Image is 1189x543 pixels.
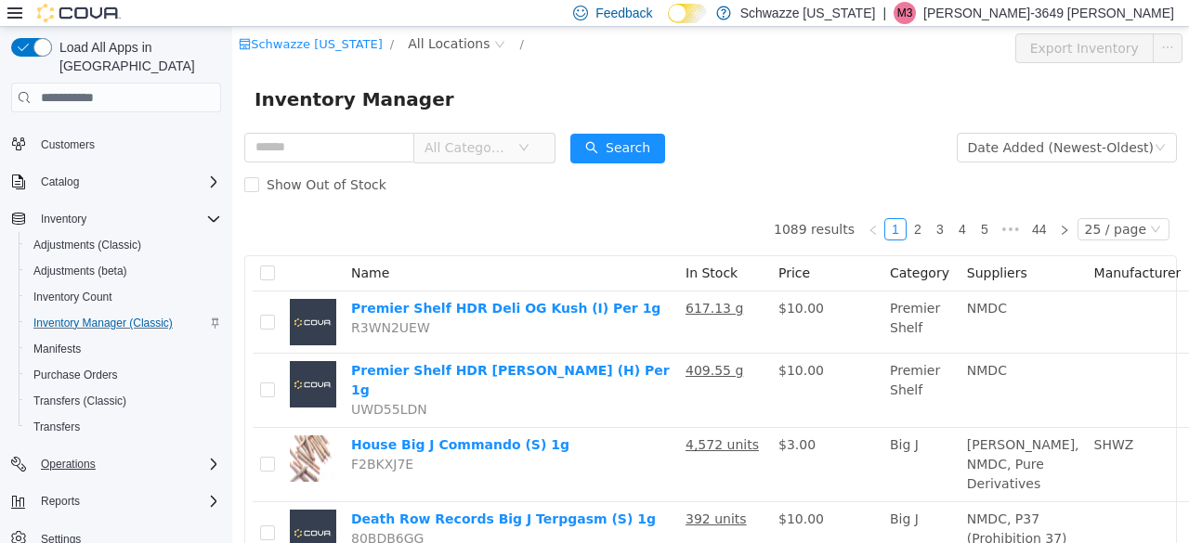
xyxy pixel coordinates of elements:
td: Premier Shelf [650,327,727,401]
a: 3 [698,192,718,213]
span: Dark Mode [668,23,669,24]
span: Feedback [595,4,652,22]
a: House Big J Commando (S) 1g [119,410,337,425]
span: Load All Apps in [GEOGRAPHIC_DATA] [52,38,221,75]
span: $10.00 [546,336,592,351]
button: icon: searchSearch [338,107,433,136]
a: Adjustments (beta) [26,260,135,282]
input: Dark Mode [668,4,707,23]
span: ••• [764,191,793,213]
button: Adjustments (beta) [19,258,229,284]
span: NMDC [735,274,775,289]
li: 2 [674,191,697,213]
span: R3WN2UEW [119,293,198,308]
a: Manifests [26,338,88,360]
span: NMDC, P37 (Prohibition 37) [735,485,835,519]
button: Purchase Orders [19,362,229,388]
span: Transfers [33,420,80,434]
li: 44 [793,191,821,213]
a: 44 [794,192,820,213]
a: Transfers (Classic) [26,390,134,412]
img: Premier Shelf HDR Deli OG Kush (I) Per 1g placeholder [58,272,104,318]
span: Adjustments (Classic) [33,238,141,252]
span: Operations [41,457,96,472]
li: 1 [652,191,674,213]
a: Purchase Orders [26,364,125,386]
a: Inventory Count [26,286,120,308]
u: 4,572 units [453,410,527,425]
span: Inventory Manager [22,58,233,87]
span: $10.00 [546,485,592,499]
a: 1 [653,192,673,213]
span: Price [546,239,578,253]
span: In Stock [453,239,505,253]
a: 4 [720,192,740,213]
span: Transfers [26,416,221,438]
button: Inventory Count [19,284,229,310]
img: Cova [37,4,121,22]
span: [PERSON_NAME], NMDC, Pure Derivatives [735,410,847,464]
button: Operations [33,453,103,475]
a: Death Row Records Big J Terpgasm (S) 1g [119,485,424,499]
button: Reports [33,490,87,512]
span: Transfers (Classic) [33,394,126,408]
span: NMDC [735,336,775,351]
span: Customers [41,137,95,152]
span: / [158,10,162,24]
a: 5 [742,192,763,213]
span: Inventory [33,208,221,230]
u: 409.55 g [453,336,511,351]
button: Inventory [4,206,229,232]
span: Purchase Orders [26,364,221,386]
li: 4 [719,191,741,213]
span: Customers [33,133,221,156]
span: Name [119,239,157,253]
p: | [882,2,886,24]
button: Customers [4,131,229,158]
span: Purchase Orders [33,368,118,382]
span: Reports [41,494,80,509]
div: Date Added (Newest-Oldest) [736,107,921,135]
td: Big J [650,475,727,537]
a: Adjustments (Classic) [26,234,149,256]
a: 2 [675,192,696,213]
a: Transfers [26,416,87,438]
span: Transfers (Classic) [26,390,221,412]
i: icon: right [827,198,838,209]
span: Adjustments (beta) [33,264,127,278]
span: All Categories [192,111,277,130]
i: icon: down [922,115,934,128]
span: Show Out of Stock [27,150,162,165]
i: icon: down [918,197,929,210]
button: Transfers (Classic) [19,388,229,414]
td: Big J [650,401,727,475]
span: Inventory Count [26,286,221,308]
span: Inventory Count [33,290,112,304]
span: 80BDB6GG [119,504,191,519]
img: Premier Shelf HDR Deli Bananaconda (H) Per 1g placeholder [58,334,104,381]
span: M3 [897,2,913,24]
u: 392 units [453,485,515,499]
span: Catalog [41,175,79,189]
i: icon: down [286,115,297,128]
button: Manifests [19,336,229,362]
span: Adjustments (Classic) [26,234,221,256]
span: Reports [33,490,221,512]
span: / [288,10,292,24]
td: Premier Shelf [650,265,727,327]
button: Operations [4,451,229,477]
li: Next Page [821,191,843,213]
div: Michael-3649 Morefield [894,2,916,24]
a: Premier Shelf HDR [PERSON_NAME] (H) Per 1g [119,336,438,370]
span: Inventory Manager (Classic) [26,312,221,334]
span: Inventory [41,212,86,226]
li: 5 [741,191,764,213]
span: SHWZ [862,410,902,425]
span: All Locations [176,6,257,27]
a: Customers [33,134,102,156]
li: Previous Page [630,191,652,213]
span: Adjustments (beta) [26,260,221,282]
button: Adjustments (Classic) [19,232,229,258]
button: Catalog [33,171,86,193]
span: $3.00 [546,410,583,425]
